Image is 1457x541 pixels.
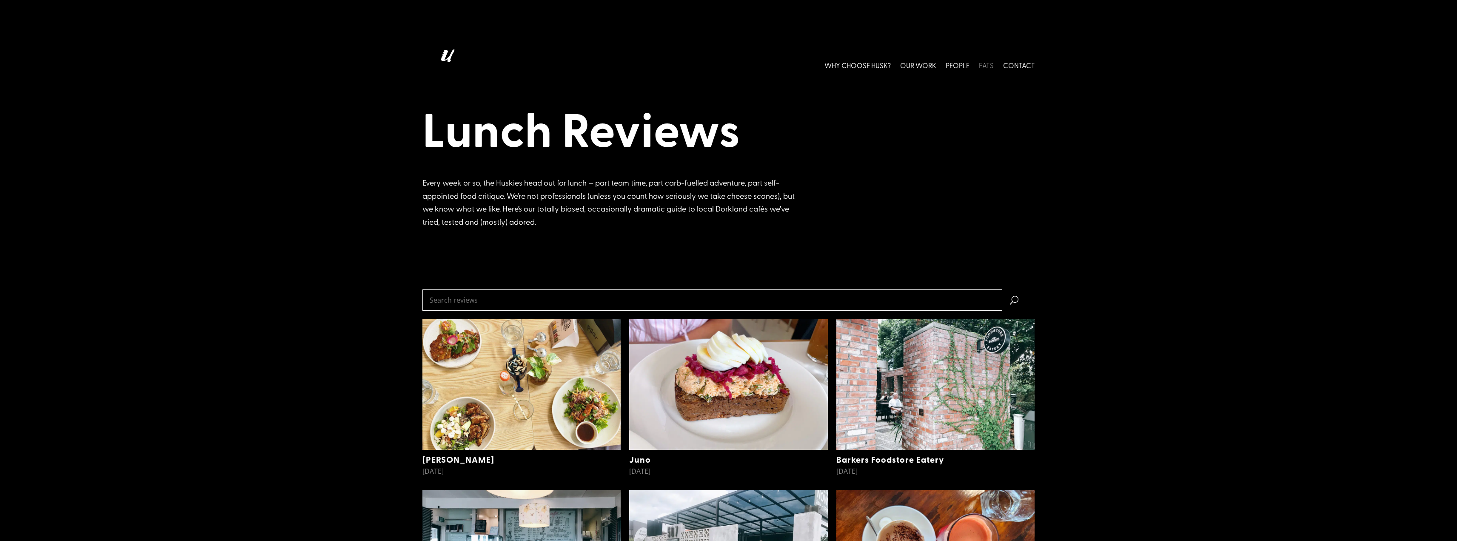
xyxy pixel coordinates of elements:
div: Every week or so, the Huskies head out for lunch — part team time, part carb-fuelled adventure, p... [422,176,805,228]
img: Juno [629,319,828,449]
a: CONTACT [1003,46,1035,84]
input: Search reviews [422,289,1002,311]
a: Barkers Foodstore Eatery [836,453,944,465]
h1: Lunch Reviews [422,100,1035,161]
a: [PERSON_NAME] [422,453,494,465]
img: Barkers Foodstore Eatery [836,319,1035,449]
span: [DATE] [629,467,650,476]
img: Husk logo [422,46,469,84]
span: U [1002,289,1035,311]
a: OUR WORK [900,46,936,84]
a: EATS [979,46,994,84]
a: PEOPLE [946,46,969,84]
img: Pilar [422,319,621,449]
span: [DATE] [422,467,444,476]
span: [DATE] [836,467,858,476]
a: WHY CHOOSE HUSK? [824,46,891,84]
a: Juno [629,453,651,465]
